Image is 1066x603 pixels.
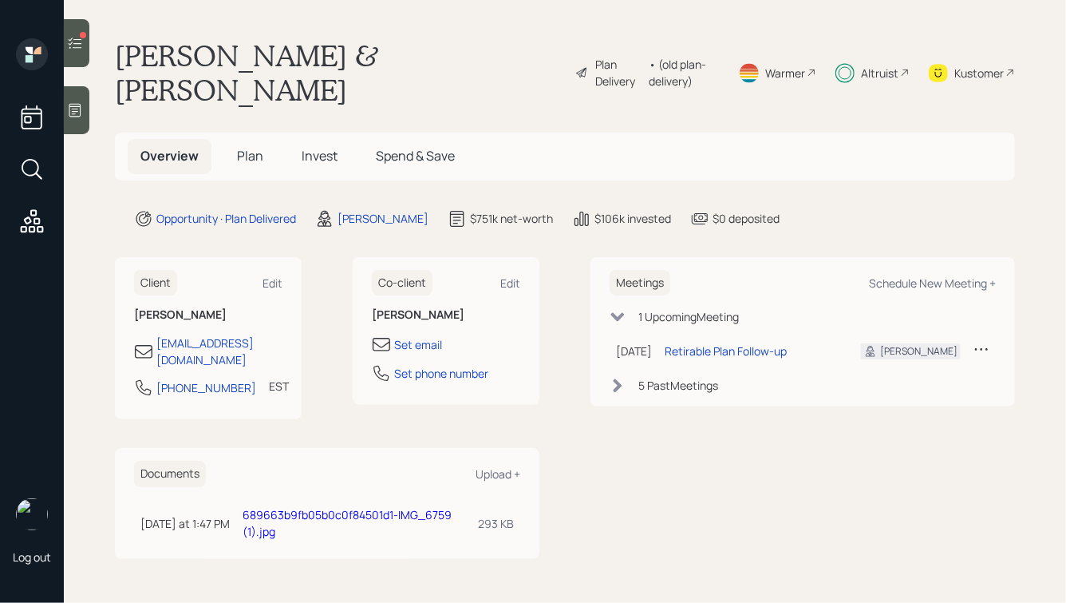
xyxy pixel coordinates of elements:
div: Retirable Plan Follow-up [665,343,787,359]
div: Schedule New Meeting + [869,276,996,291]
div: Warmer [765,65,805,81]
div: Edit [500,276,520,291]
div: [EMAIL_ADDRESS][DOMAIN_NAME] [156,335,282,368]
h6: Client [134,270,177,296]
h6: [PERSON_NAME] [134,308,282,322]
div: Set phone number [394,365,488,382]
div: Plan Delivery [595,56,641,89]
h6: Meetings [610,270,670,296]
div: [DATE] [616,343,652,359]
div: Altruist [861,65,898,81]
span: Invest [302,147,338,165]
div: [DATE] at 1:47 PM [140,515,230,532]
div: • (old plan-delivery) [649,56,719,89]
div: $106k invested [594,210,671,227]
div: [PHONE_NUMBER] [156,379,256,396]
h6: Co-client [372,270,432,296]
img: hunter_neumayer.jpg [16,498,48,530]
div: [PERSON_NAME] [338,210,428,227]
h6: [PERSON_NAME] [372,308,520,322]
span: Plan [237,147,263,165]
h1: [PERSON_NAME] & [PERSON_NAME] [115,38,563,107]
span: Spend & Save [376,147,455,165]
div: Edit [263,276,282,291]
div: 1 Upcoming Meeting [638,308,739,325]
h6: Documents [134,461,206,487]
span: Overview [140,147,199,165]
div: 5 Past Meeting s [638,377,718,394]
div: [PERSON_NAME] [880,344,957,359]
div: Log out [13,549,51,565]
div: Set email [394,336,442,353]
div: Upload + [476,466,520,482]
div: 293 KB [478,515,514,532]
div: $0 deposited [713,210,780,227]
a: 689663b9fb05b0c0f84501d1-IMG_6759 (1).jpg [243,507,452,539]
div: $751k net-worth [470,210,553,227]
div: Kustomer [954,65,1004,81]
div: Opportunity · Plan Delivered [156,210,296,227]
div: EST [269,378,289,395]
